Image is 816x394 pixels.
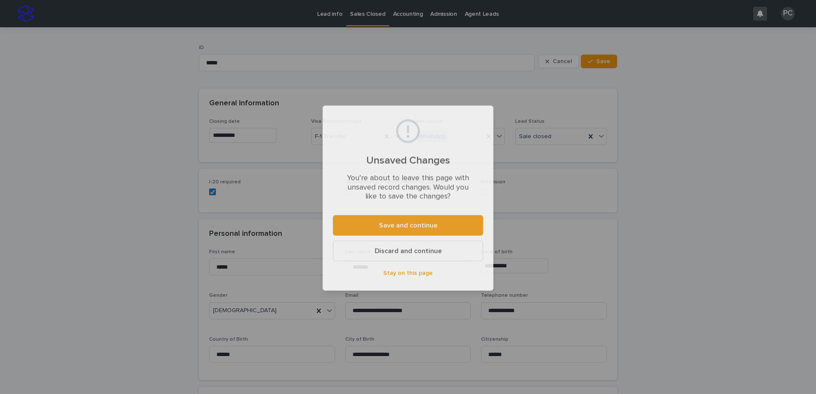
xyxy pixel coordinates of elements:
p: You’re about to leave this page with unsaved record changes. Would you like to save the changes? [343,174,473,202]
span: Save and continue [379,222,437,229]
h2: Unsaved Changes [343,155,473,167]
span: Stay on this page [383,270,433,276]
span: Discard and continue [375,247,442,254]
button: Stay on this page [333,266,483,280]
button: Save and continue [333,215,483,235]
button: Discard and continue [333,240,483,261]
